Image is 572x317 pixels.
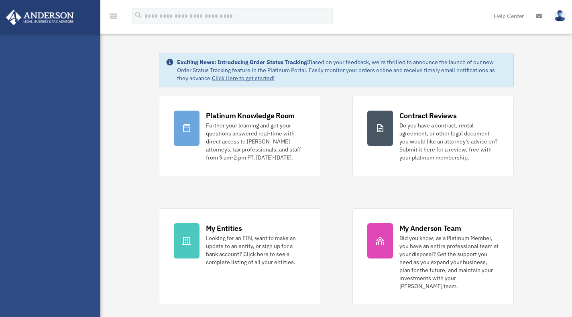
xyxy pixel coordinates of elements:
i: search [134,11,143,20]
div: Did you know, as a Platinum Member, you have an entire professional team at your disposal? Get th... [399,234,499,290]
div: Do you have a contract, rental agreement, or other legal document you would like an attorney's ad... [399,121,499,162]
a: Platinum Knowledge Room Further your learning and get your questions answered real-time with dire... [159,96,320,176]
div: My Entities [206,223,242,233]
i: menu [108,11,118,21]
a: Contract Reviews Do you have a contract, rental agreement, or other legal document you would like... [352,96,514,176]
div: My Anderson Team [399,223,461,233]
strong: Exciting News: Introducing Order Status Tracking! [177,59,309,66]
div: Contract Reviews [399,111,457,121]
div: Based on your feedback, we're thrilled to announce the launch of our new Order Status Tracking fe... [177,58,507,82]
div: Further your learning and get your questions answered real-time with direct access to [PERSON_NAM... [206,121,305,162]
div: Platinum Knowledge Room [206,111,295,121]
a: menu [108,14,118,21]
a: My Entities Looking for an EIN, want to make an update to an entity, or sign up for a bank accoun... [159,208,320,305]
img: Anderson Advisors Platinum Portal [4,10,76,25]
a: Click Here to get started! [212,75,275,82]
img: User Pic [554,10,566,22]
div: Looking for an EIN, want to make an update to an entity, or sign up for a bank account? Click her... [206,234,305,266]
a: My Anderson Team Did you know, as a Platinum Member, you have an entire professional team at your... [352,208,514,305]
